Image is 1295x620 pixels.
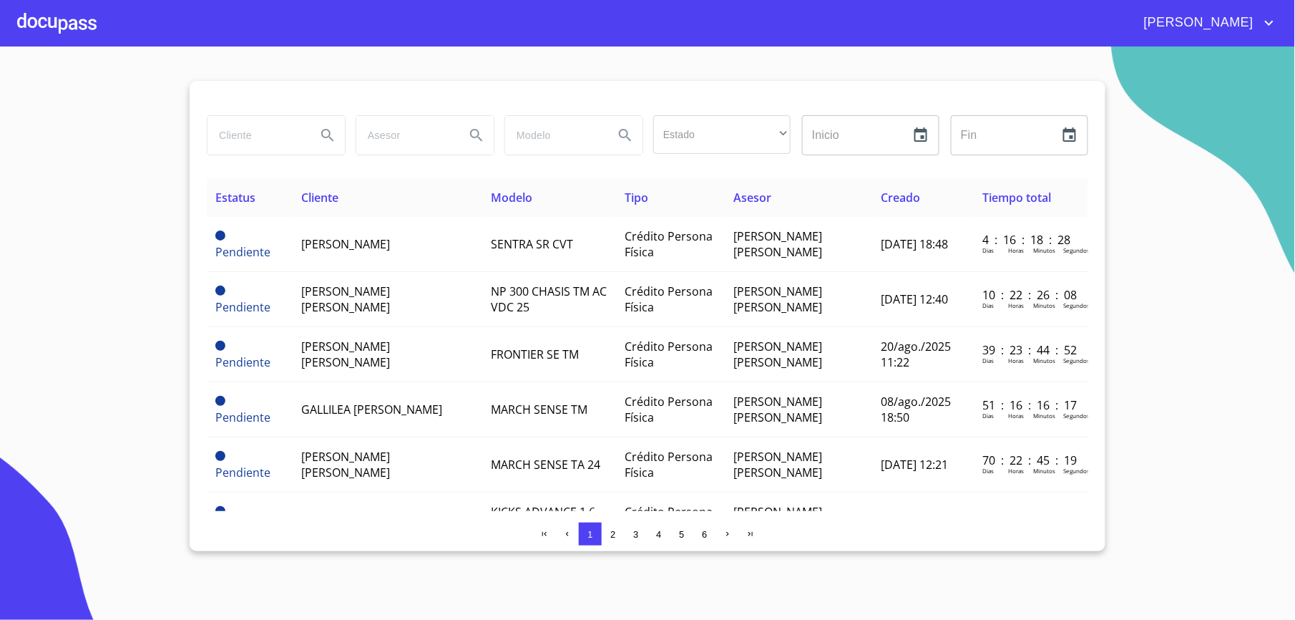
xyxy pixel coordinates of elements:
[733,504,822,536] span: [PERSON_NAME] [PERSON_NAME]
[625,523,647,546] button: 3
[1064,301,1090,309] p: Segundos
[215,244,270,260] span: Pendiente
[1133,11,1261,34] span: [PERSON_NAME]
[733,449,822,480] span: [PERSON_NAME] [PERSON_NAME]
[215,451,225,461] span: Pendiente
[625,284,713,315] span: Crédito Persona Física
[301,402,442,417] span: GALLILEA [PERSON_NAME]
[693,523,716,546] button: 6
[492,457,601,473] span: MARCH SENSE TA 24
[492,236,574,252] span: SENTRA SR CVT
[492,402,588,417] span: MARCH SENSE TM
[733,284,822,315] span: [PERSON_NAME] [PERSON_NAME]
[881,394,952,425] span: 08/ago./2025 18:50
[1009,357,1025,364] p: Horas
[1034,357,1056,364] p: Minutos
[215,231,225,241] span: Pendiente
[215,506,225,516] span: Pendiente
[881,236,949,252] span: [DATE] 18:48
[983,232,1080,248] p: 4 : 16 : 18 : 28
[653,115,791,154] div: ​
[311,118,345,152] button: Search
[215,354,270,370] span: Pendiente
[983,412,995,420] p: Dias
[983,301,995,309] p: Dias
[625,190,648,205] span: Tipo
[983,508,1080,523] p: 74 : 15 : 38 : 09
[207,116,305,155] input: search
[610,529,615,540] span: 2
[625,394,713,425] span: Crédito Persona Física
[1034,301,1056,309] p: Minutos
[215,299,270,315] span: Pendiente
[301,284,390,315] span: [PERSON_NAME] [PERSON_NAME]
[301,339,390,370] span: [PERSON_NAME] [PERSON_NAME]
[215,410,270,425] span: Pendiente
[1034,412,1056,420] p: Minutos
[633,529,638,540] span: 3
[1133,11,1278,34] button: account of current user
[1009,301,1025,309] p: Horas
[356,116,454,155] input: search
[733,339,822,370] span: [PERSON_NAME] [PERSON_NAME]
[983,342,1080,358] p: 39 : 23 : 44 : 52
[1064,467,1090,475] p: Segundos
[301,236,390,252] span: [PERSON_NAME]
[602,523,625,546] button: 2
[492,504,596,536] span: KICKS ADVANCE 1 6 LTS CVT
[579,523,602,546] button: 1
[608,118,642,152] button: Search
[215,396,225,406] span: Pendiente
[881,339,952,370] span: 20/ago./2025 11:22
[492,284,607,315] span: NP 300 CHASIS TM AC VDC 25
[733,394,822,425] span: [PERSON_NAME] [PERSON_NAME]
[625,504,713,536] span: Crédito Persona Física
[702,529,707,540] span: 6
[492,347,580,362] span: FRONTIER SE TM
[215,465,270,480] span: Pendiente
[733,190,771,205] span: Asesor
[459,118,494,152] button: Search
[679,529,684,540] span: 5
[1064,357,1090,364] p: Segundos
[983,190,1052,205] span: Tiempo total
[983,287,1080,303] p: 10 : 22 : 26 : 08
[1009,412,1025,420] p: Horas
[881,291,949,307] span: [DATE] 12:40
[656,529,661,540] span: 4
[587,529,592,540] span: 1
[301,190,338,205] span: Cliente
[733,228,822,260] span: [PERSON_NAME] [PERSON_NAME]
[492,190,533,205] span: Modelo
[215,341,225,351] span: Pendiente
[505,116,602,155] input: search
[215,286,225,296] span: Pendiente
[983,452,1080,468] p: 70 : 22 : 45 : 19
[1064,412,1090,420] p: Segundos
[881,190,921,205] span: Creado
[301,449,390,480] span: [PERSON_NAME] [PERSON_NAME]
[625,449,713,480] span: Crédito Persona Física
[983,467,995,475] p: Dias
[983,357,995,364] p: Dias
[670,523,693,546] button: 5
[625,339,713,370] span: Crédito Persona Física
[1009,246,1025,254] p: Horas
[1034,467,1056,475] p: Minutos
[215,190,255,205] span: Estatus
[983,246,995,254] p: Dias
[983,397,1080,413] p: 51 : 16 : 16 : 17
[881,457,949,473] span: [DATE] 12:21
[647,523,670,546] button: 4
[625,228,713,260] span: Crédito Persona Física
[1034,246,1056,254] p: Minutos
[1009,467,1025,475] p: Horas
[1064,246,1090,254] p: Segundos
